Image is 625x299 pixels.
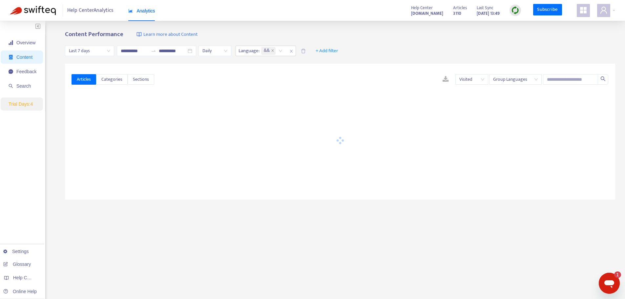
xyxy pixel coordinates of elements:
[101,76,122,83] span: Categories
[202,46,227,56] span: Daily
[453,4,467,11] span: Articles
[9,84,13,88] span: search
[459,75,484,84] span: Visited
[136,31,198,38] a: Learn more about Content
[533,4,562,16] a: Subscribe
[151,48,156,53] span: to
[9,101,33,107] span: Trial Days: 4
[3,289,37,294] a: Online Help
[10,6,56,15] img: Swifteq
[16,40,35,45] span: Overview
[65,29,123,39] b: Content Performance
[608,271,621,278] iframe: Number of unread messages
[16,83,31,89] span: Search
[453,10,461,17] strong: 3110
[316,47,338,55] span: + Add filter
[579,6,587,14] span: appstore
[477,10,500,17] strong: [DATE] 13:49
[128,9,133,13] span: area-chart
[96,74,128,85] button: Categories
[16,54,32,60] span: Content
[77,76,91,83] span: Articles
[136,32,142,37] img: image-link
[261,47,276,55] span: &&
[133,76,149,83] span: Sections
[477,4,493,11] span: Last Sync
[9,40,13,45] span: signal
[411,10,443,17] a: [DOMAIN_NAME]
[9,55,13,59] span: container
[3,262,31,267] a: Glossary
[311,46,343,56] button: + Add filter
[411,4,433,11] span: Help Center
[287,47,296,55] span: close
[236,46,260,56] span: Language :
[69,46,110,56] span: Last 7 days
[128,74,154,85] button: Sections
[3,249,29,254] a: Settings
[600,76,606,81] span: search
[271,49,274,53] span: close
[151,48,156,53] span: swap-right
[72,74,96,85] button: Articles
[600,6,608,14] span: user
[599,273,620,294] iframe: Button to launch messaging window, 1 unread message
[264,47,270,55] span: &&
[16,69,36,74] span: Feedback
[511,6,519,14] img: sync.dc5367851b00ba804db3.png
[301,49,306,53] span: delete
[493,75,538,84] span: Group Languages
[13,275,40,280] span: Help Centers
[143,31,198,38] span: Learn more about Content
[9,69,13,74] span: message
[67,4,114,17] span: Help Center Analytics
[128,8,155,13] span: Analytics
